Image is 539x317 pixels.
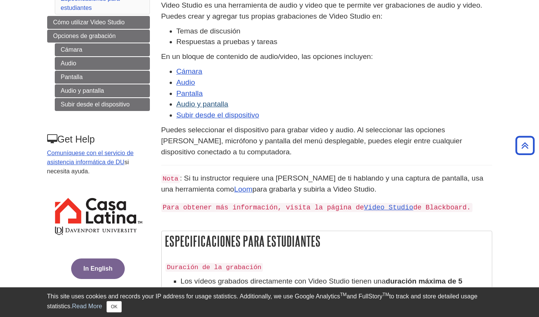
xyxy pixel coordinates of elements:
p: : Si tu instructor requiere una [PERSON_NAME] de ti hablando y una captura de pantalla, usa una h... [161,173,492,195]
a: Opciones de grabación [47,30,150,43]
button: In English [71,258,124,279]
a: Read More [72,303,102,309]
a: In English [69,265,126,272]
a: Pantalla [55,71,150,84]
button: Close [107,301,121,312]
a: Back to Top [513,140,537,151]
p: Puedes seleccionar el dispositivo para grabar video y audio. Al seleccionar las opciones [PERSON_... [161,125,492,157]
div: This site uses cookies and records your IP address for usage statistics. Additionally, we use Goo... [47,292,492,312]
h3: Get Help [47,134,149,145]
a: Comuníquese con el servicio de asistencia informática de DU [47,150,134,165]
a: Cómo utilizar Video Studio [47,16,150,29]
li: Los vídeos grabados directamente con Video Studio tienen una . [181,276,488,298]
a: Audio y pantalla [176,100,229,108]
a: Subir desde el dispositivo [55,98,150,111]
li: Temas de discusión [176,26,492,37]
span: Cómo utilizar Video Studio [53,19,125,25]
a: Audio y pantalla [55,84,150,97]
sup: TM [340,292,347,297]
a: Audio [55,57,150,70]
p: si necesita ayuda. [47,149,149,176]
a: Pantalla [176,89,203,97]
code: Nota [161,174,180,183]
p: En un bloque de contenido de audio/video, las opciones incluyen: [161,51,492,62]
code: Duración de la grabación [165,263,263,272]
a: Cámara [176,67,202,75]
span: Opciones de grabación [53,33,116,39]
a: Cámara [55,43,150,56]
a: Audio [176,78,195,86]
a: Video Studio [364,204,413,211]
a: Subir desde el dispositivo [176,111,259,119]
sup: TM [383,292,389,297]
a: Loom [234,185,252,193]
li: Respuestas a pruebas y tareas [176,36,492,48]
h2: Especificaciones para estudiantes [162,231,492,251]
code: Para obtener más información, visita la página de de Blackboard. [161,203,472,212]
